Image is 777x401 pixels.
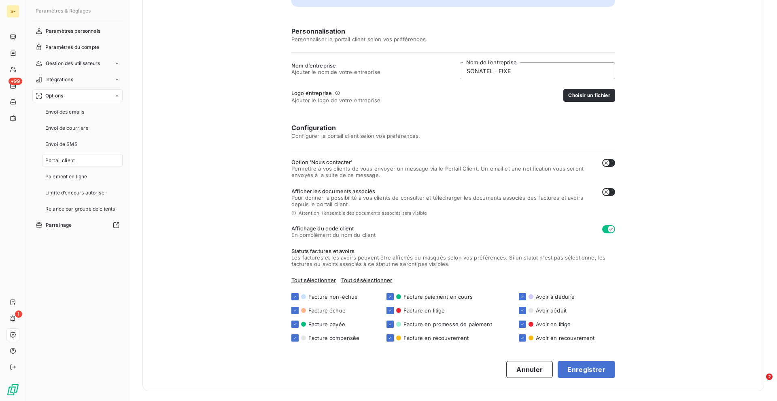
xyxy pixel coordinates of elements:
[291,277,336,283] span: Tout sélectionner
[45,108,84,116] span: Envoi des emails
[6,383,19,396] img: Logo LeanPay
[403,293,473,300] span: Facture paiement en cours
[291,159,596,165] span: Option 'Nous contacter'
[291,188,596,194] span: Afficher les documents associés
[291,36,615,42] span: Personnaliser le portail client selon vos préférences.
[308,321,345,327] span: Facture payée
[45,92,63,99] span: Options
[291,69,380,75] span: Ajouter le nom de votre entreprise
[32,41,123,54] a: Paramètres du compte
[403,307,445,314] span: Facture en litige
[558,361,615,378] button: Enregistrer
[308,293,358,300] span: Facture non-échue
[46,27,100,35] span: Paramètres personnels
[341,277,393,283] span: Tout désélectionner
[291,62,380,69] span: Nom d’entreprise
[46,222,72,229] span: Parrainage
[42,203,123,215] a: Relance par groupe de clients
[299,211,427,215] span: Attention, l’ensemble des documents associés sera visible
[32,219,123,232] a: Parrainage
[563,89,615,102] button: Choisir un fichier
[308,335,360,341] span: Facture compensée
[45,44,99,51] span: Paramètres du compte
[6,5,19,18] div: S-
[45,189,104,196] span: Limite d’encours autorisé
[291,90,332,96] span: Logo entreprise
[403,321,492,327] span: Facture en promesse de paiement
[32,57,123,70] a: Gestion des utilisateurs
[291,26,615,36] h6: Personnalisation
[403,335,469,341] span: Facture en recouvrement
[32,89,123,215] a: OptionsEnvoi des emailsEnvoi de courriersEnvoi de SMSPortail clientPaiement en ligneLimite d’enco...
[506,361,553,378] button: Annuler
[45,76,73,83] span: Intégrations
[15,310,22,318] span: 1
[42,154,123,167] a: Portail client
[460,62,615,79] input: placeholder
[291,123,615,133] h6: Configuration
[291,225,376,232] span: Affichage du code client
[536,321,571,327] span: Avoir en litige
[45,125,88,132] span: Envoi de courriers
[291,133,615,139] span: Configurer le portail client selon vos préférences.
[8,78,22,85] span: +99
[766,374,773,380] span: 2
[291,165,596,178] span: Permettre à vos clients de vous envoyer un message via le Portail Client. Un email et une notific...
[536,335,594,341] span: Avoir en recouvrement
[291,254,615,267] span: Les factures et les avoirs peuvent être affichés ou masqués selon vos préférences. Si un statut n...
[536,293,575,300] span: Avoir à déduire
[308,307,346,314] span: Facture échue
[42,122,123,135] a: Envoi de courriers
[536,307,567,314] span: Avoir déduit
[45,157,75,164] span: Portail client
[42,106,123,118] a: Envoi des emails
[42,186,123,199] a: Limite d’encours autorisé
[45,205,115,213] span: Relance par groupe de clients
[36,8,91,14] span: Paramètres & Réglages
[45,141,78,148] span: Envoi de SMS
[291,248,615,254] span: Statuts factures et avoirs
[291,97,380,103] span: Ajouter le logo de votre entreprise
[46,60,100,67] span: Gestion des utilisateurs
[42,170,123,183] a: Paiement en ligne
[6,79,19,92] a: +99
[291,194,596,207] span: Pour donner la possibilité à vos clients de consulter et télécharger les documents associés des f...
[291,232,376,238] span: En complément du nom du client
[32,73,123,86] a: Intégrations
[749,374,769,393] iframe: Intercom live chat
[42,138,123,151] a: Envoi de SMS
[32,25,123,38] a: Paramètres personnels
[45,173,87,180] span: Paiement en ligne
